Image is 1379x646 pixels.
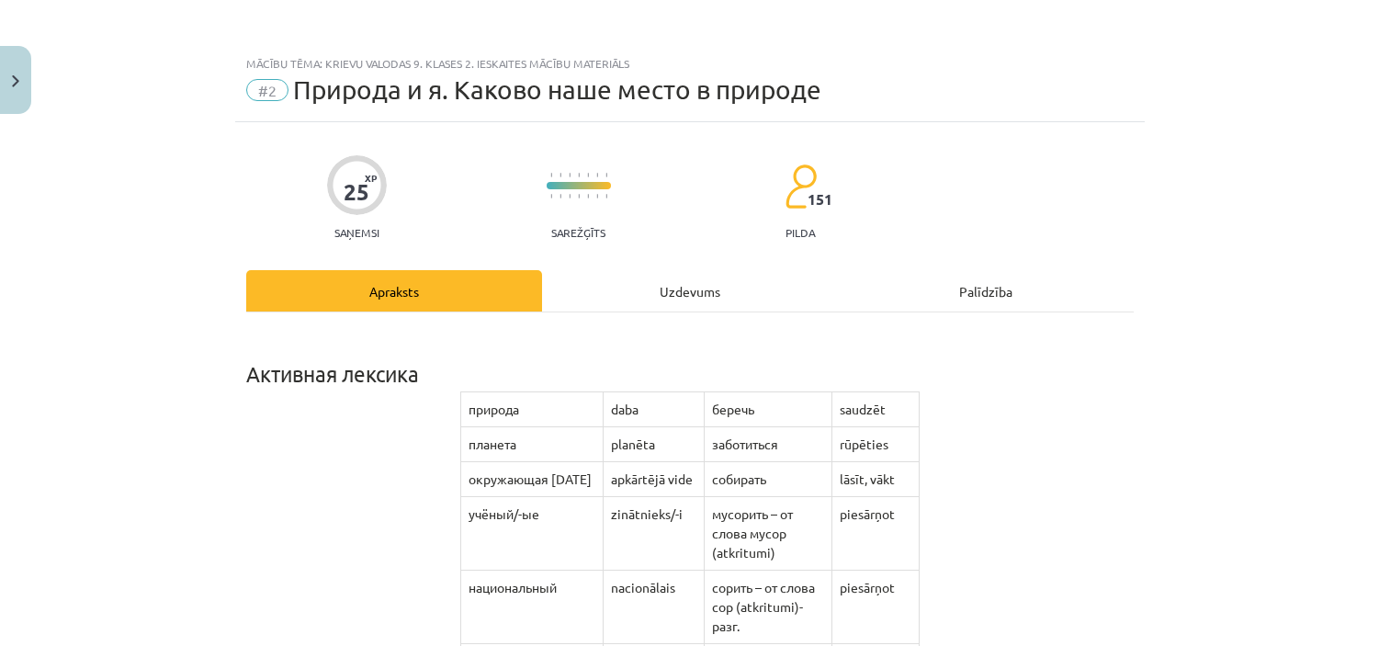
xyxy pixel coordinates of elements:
td: piesārņot [831,571,919,644]
p: pilda [786,226,815,239]
img: icon-close-lesson-0947bae3869378f0d4975bcd49f059093ad1ed9edebbc8119c70593378902aed.svg [12,75,19,87]
img: icon-short-line-57e1e144782c952c97e751825c79c345078a6d821885a25fce030b3d8c18986b.svg [578,173,580,177]
span: Природа и я. Каково наше место в природе [293,74,821,105]
div: Apraksts [246,270,542,312]
h1: Активная лексика [246,329,1134,386]
div: Uzdevums [542,270,838,312]
span: #2 [246,79,288,101]
p: Sarežģīts [551,226,605,239]
div: Mācību tēma: Krievu valodas 9. klases 2. ieskaites mācību materiāls [246,57,1134,70]
img: icon-short-line-57e1e144782c952c97e751825c79c345078a6d821885a25fce030b3d8c18986b.svg [587,173,589,177]
div: 25 [344,179,369,205]
td: apkārtējā vide [603,462,704,497]
img: icon-short-line-57e1e144782c952c97e751825c79c345078a6d821885a25fce030b3d8c18986b.svg [569,173,571,177]
span: 151 [808,191,832,208]
td: saudzēt [831,392,919,427]
td: piesārņot [831,497,919,571]
td: планета [460,427,603,462]
td: окружающая [DATE] [460,462,603,497]
img: icon-short-line-57e1e144782c952c97e751825c79c345078a6d821885a25fce030b3d8c18986b.svg [578,194,580,198]
img: icon-short-line-57e1e144782c952c97e751825c79c345078a6d821885a25fce030b3d8c18986b.svg [560,173,561,177]
img: icon-short-line-57e1e144782c952c97e751825c79c345078a6d821885a25fce030b3d8c18986b.svg [605,173,607,177]
img: icon-short-line-57e1e144782c952c97e751825c79c345078a6d821885a25fce030b3d8c18986b.svg [605,194,607,198]
img: icon-short-line-57e1e144782c952c97e751825c79c345078a6d821885a25fce030b3d8c18986b.svg [550,194,552,198]
p: Saņemsi [327,226,387,239]
td: национальный [460,571,603,644]
td: zinātnieks/-i [603,497,704,571]
img: students-c634bb4e5e11cddfef0936a35e636f08e4e9abd3cc4e673bd6f9a4125e45ecb1.svg [785,164,817,210]
div: Palīdzība [838,270,1134,312]
td: сорить – от слова сор (atkritumi)-разг. [704,571,831,644]
td: мусорить – от слова мусор (atkritumi) [704,497,831,571]
span: XP [365,173,377,183]
td: природа [460,392,603,427]
img: icon-short-line-57e1e144782c952c97e751825c79c345078a6d821885a25fce030b3d8c18986b.svg [550,173,552,177]
img: icon-short-line-57e1e144782c952c97e751825c79c345078a6d821885a25fce030b3d8c18986b.svg [560,194,561,198]
img: icon-short-line-57e1e144782c952c97e751825c79c345078a6d821885a25fce030b3d8c18986b.svg [596,194,598,198]
td: daba [603,392,704,427]
td: заботиться [704,427,831,462]
td: беречь [704,392,831,427]
td: учёный/-ые [460,497,603,571]
img: icon-short-line-57e1e144782c952c97e751825c79c345078a6d821885a25fce030b3d8c18986b.svg [569,194,571,198]
td: planēta [603,427,704,462]
td: nacionālais [603,571,704,644]
td: lāsīt, vākt [831,462,919,497]
img: icon-short-line-57e1e144782c952c97e751825c79c345078a6d821885a25fce030b3d8c18986b.svg [596,173,598,177]
td: rūpēties [831,427,919,462]
td: собирать [704,462,831,497]
img: icon-short-line-57e1e144782c952c97e751825c79c345078a6d821885a25fce030b3d8c18986b.svg [587,194,589,198]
